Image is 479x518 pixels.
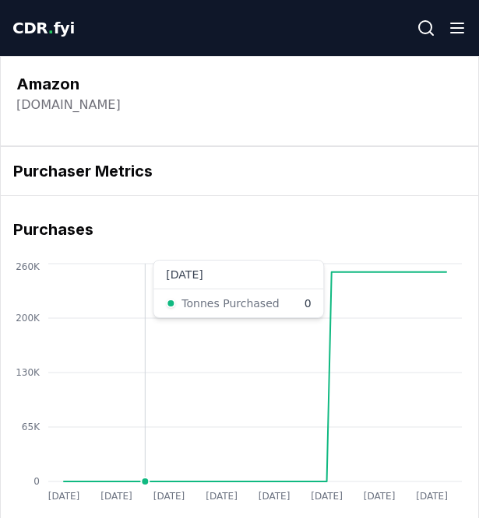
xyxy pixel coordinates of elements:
[12,17,75,39] a: CDR.fyi
[416,491,448,502] tspan: [DATE]
[311,491,343,502] tspan: [DATE]
[48,19,54,37] span: .
[16,367,41,378] tspan: 130K
[16,261,41,272] tspan: 260K
[12,19,75,37] span: CDR fyi
[206,491,238,502] tspan: [DATE]
[16,72,121,96] h3: Amazon
[364,491,396,502] tspan: [DATE]
[33,476,40,487] tspan: 0
[16,96,121,114] a: [DOMAIN_NAME]
[100,491,132,502] tspan: [DATE]
[16,313,41,324] tspan: 200K
[22,422,41,432] tspan: 65K
[13,159,466,183] h3: Purchaser Metrics
[48,491,80,502] tspan: [DATE]
[153,491,185,502] tspan: [DATE]
[259,491,291,502] tspan: [DATE]
[13,218,466,241] h3: Purchases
